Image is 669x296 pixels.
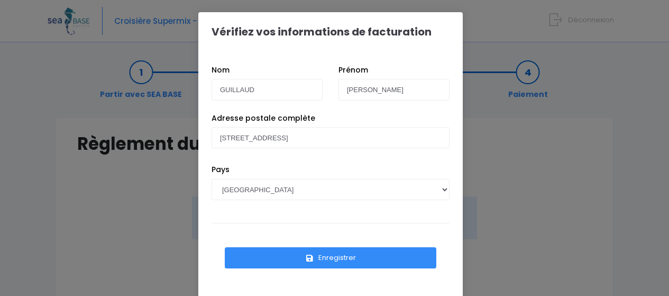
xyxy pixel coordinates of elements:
[338,65,368,76] label: Prénom
[212,113,315,124] label: Adresse postale complète
[225,247,436,268] button: Enregistrer
[212,164,230,175] label: Pays
[212,25,432,38] h1: Vérifiez vos informations de facturation
[212,65,230,76] label: Nom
